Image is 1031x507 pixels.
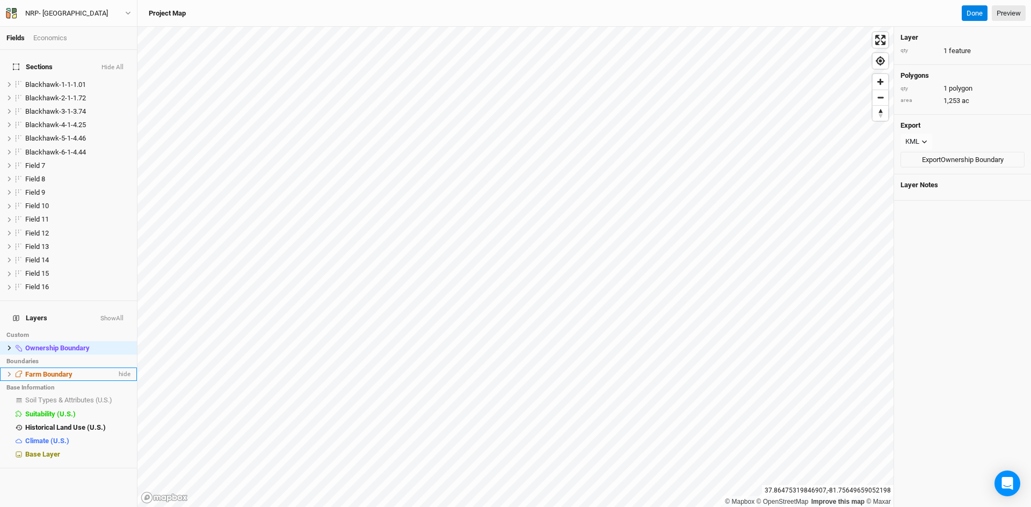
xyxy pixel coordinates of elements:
[901,121,1025,130] h4: Export
[25,175,130,183] div: Field 8
[25,188,130,197] div: Field 9
[905,136,919,147] div: KML
[25,450,130,459] div: Base Layer
[901,97,938,105] div: area
[873,53,888,69] button: Find my location
[13,314,47,322] span: Layers
[994,471,1020,496] div: Open Intercom Messenger
[25,161,45,170] span: Field 7
[100,315,124,322] button: ShowAll
[25,107,130,116] div: Blackhawk-3-1-3.74
[25,423,130,432] div: Historical Land Use (U.S.)
[873,105,888,121] button: Reset bearing to north
[25,269,130,278] div: Field 15
[901,47,938,55] div: qty
[25,188,45,196] span: Field 9
[25,121,130,129] div: Blackhawk-4-1-4.25
[141,491,188,504] a: Mapbox logo
[25,423,106,431] span: Historical Land Use (U.S.)
[901,181,938,189] span: Layer Notes
[757,498,809,505] a: OpenStreetMap
[25,410,76,418] span: Suitability (U.S.)
[866,498,891,505] a: Maxar
[25,8,108,19] div: NRP- Phase 2 Colony Bay
[25,450,60,458] span: Base Layer
[949,46,971,56] span: feature
[901,134,932,150] button: KML
[25,94,130,102] div: Blackhawk-2-1-1.72
[33,33,67,43] div: Economics
[873,32,888,48] button: Enter fullscreen
[25,410,130,418] div: Suitability (U.S.)
[25,202,130,210] div: Field 10
[25,283,49,291] span: Field 16
[901,46,1025,56] div: 1
[13,63,53,71] span: Sections
[992,5,1026,21] a: Preview
[25,243,49,251] span: Field 13
[25,370,72,378] span: Farm Boundary
[137,27,894,507] canvas: Map
[25,202,49,210] span: Field 10
[25,344,90,352] span: Ownership Boundary
[25,243,130,251] div: Field 13
[901,84,1025,93] div: 1
[25,148,86,156] span: Blackhawk-6-1-4.44
[873,74,888,90] button: Zoom in
[25,107,86,115] span: Blackhawk-3-1-3.74
[25,80,130,89] div: Blackhawk-1-1-1.01
[901,33,1025,42] h4: Layer
[25,215,130,224] div: Field 11
[25,94,86,102] span: Blackhawk-2-1-1.72
[962,5,988,21] button: Done
[901,85,938,93] div: qty
[101,64,124,71] button: Hide All
[25,370,117,379] div: Farm Boundary
[25,161,130,170] div: Field 7
[901,71,1025,80] h4: polygons
[901,152,1025,168] button: ExportOwnership Boundary
[25,121,86,129] span: Blackhawk-4-1-4.25
[901,96,1025,106] div: 1,253
[725,498,754,505] a: Mapbox
[25,396,130,405] div: Soil Types & Attributes (U.S.)
[25,229,49,237] span: Field 12
[762,485,894,496] div: 37.86475319846907 , -81.75649659052198
[117,368,130,381] span: hide
[149,9,186,18] h3: Project Map
[25,148,130,157] div: Blackhawk-6-1-4.44
[25,256,49,264] span: Field 14
[873,106,888,121] span: Reset bearing to north
[811,498,865,505] a: Improve this map
[25,437,69,445] span: Climate (U.S.)
[6,34,25,42] a: Fields
[25,437,130,445] div: Climate (U.S.)
[873,90,888,105] button: Zoom out
[25,229,130,238] div: Field 12
[962,96,969,106] span: ac
[25,134,86,142] span: Blackhawk-5-1-4.46
[25,8,108,19] div: NRP- [GEOGRAPHIC_DATA]
[25,344,130,352] div: Ownership Boundary
[25,283,130,291] div: Field 16
[5,8,132,19] button: NRP- [GEOGRAPHIC_DATA]
[25,396,112,404] span: Soil Types & Attributes (U.S.)
[949,84,972,93] span: polygon
[25,256,130,264] div: Field 14
[25,215,49,223] span: Field 11
[25,175,45,183] span: Field 8
[25,80,86,89] span: Blackhawk-1-1-1.01
[25,134,130,143] div: Blackhawk-5-1-4.46
[25,269,49,277] span: Field 15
